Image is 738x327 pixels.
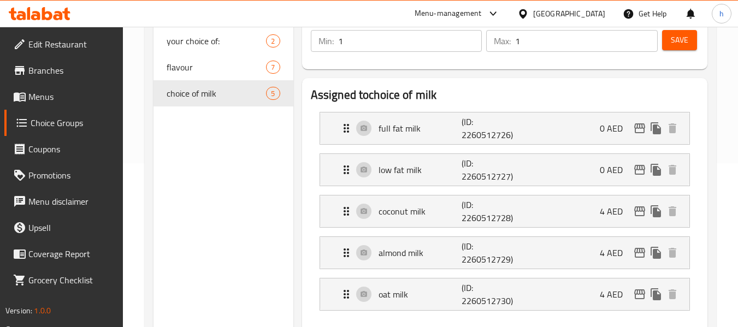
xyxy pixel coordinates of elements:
span: Upsell [28,221,115,234]
button: delete [664,286,681,302]
span: Coupons [28,142,115,156]
span: your choice of: [167,34,266,47]
div: Expand [320,278,689,310]
a: Upsell [4,215,123,241]
button: duplicate [648,286,664,302]
p: (ID: 2260512729) [462,240,517,266]
a: Coverage Report [4,241,123,267]
p: 4 AED [600,246,631,259]
li: Expand [311,274,699,315]
li: Expand [311,149,699,191]
p: 4 AED [600,288,631,301]
span: choice of milk [167,87,266,100]
button: delete [664,203,681,219]
span: Branches [28,64,115,77]
p: Max: [494,34,511,47]
p: Min: [318,34,334,47]
button: duplicate [648,162,664,178]
div: Expand [320,195,689,227]
li: Expand [311,108,699,149]
div: Choices [266,34,280,47]
button: duplicate [648,120,664,136]
button: delete [664,245,681,261]
p: almond milk [379,246,462,259]
div: Expand [320,112,689,144]
button: edit [631,245,648,261]
span: flavour [167,61,266,74]
button: edit [631,203,648,219]
button: edit [631,120,648,136]
div: your choice of:2 [153,28,293,54]
div: flavour7 [153,54,293,80]
span: 5 [267,88,279,99]
span: Coverage Report [28,247,115,260]
button: Save [662,30,697,50]
span: Choice Groups [31,116,115,129]
button: delete [664,162,681,178]
div: Menu-management [415,7,482,20]
div: [GEOGRAPHIC_DATA] [533,8,605,20]
div: Expand [320,237,689,269]
span: Menus [28,90,115,103]
span: Version: [5,304,32,318]
p: (ID: 2260512726) [462,115,517,141]
a: Edit Restaurant [4,31,123,57]
span: Promotions [28,169,115,182]
a: Choice Groups [4,110,123,136]
span: 1.0.0 [34,304,51,318]
p: oat milk [379,288,462,301]
div: Expand [320,154,689,186]
a: Menu disclaimer [4,188,123,215]
div: Choices [266,61,280,74]
p: 0 AED [600,122,631,135]
span: h [719,8,724,20]
p: 4 AED [600,205,631,218]
span: Menu disclaimer [28,195,115,208]
button: duplicate [648,245,664,261]
button: edit [631,162,648,178]
div: choice of milk5 [153,80,293,106]
a: Promotions [4,162,123,188]
span: 2 [267,36,279,46]
button: edit [631,286,648,302]
a: Branches [4,57,123,84]
a: Menus [4,84,123,110]
p: (ID: 2260512727) [462,157,517,183]
p: 0 AED [600,163,631,176]
a: Grocery Checklist [4,267,123,293]
p: full fat milk [379,122,462,135]
button: delete [664,120,681,136]
div: Choices [266,87,280,100]
li: Expand [311,232,699,274]
span: Save [671,33,688,47]
span: Grocery Checklist [28,274,115,287]
p: (ID: 2260512728) [462,198,517,224]
p: (ID: 2260512730) [462,281,517,307]
button: duplicate [648,203,664,219]
p: coconut milk [379,205,462,218]
span: Edit Restaurant [28,38,115,51]
span: 7 [267,62,279,73]
li: Expand [311,191,699,232]
p: low fat milk [379,163,462,176]
h2: Assigned to choice of milk [311,87,699,103]
a: Coupons [4,136,123,162]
